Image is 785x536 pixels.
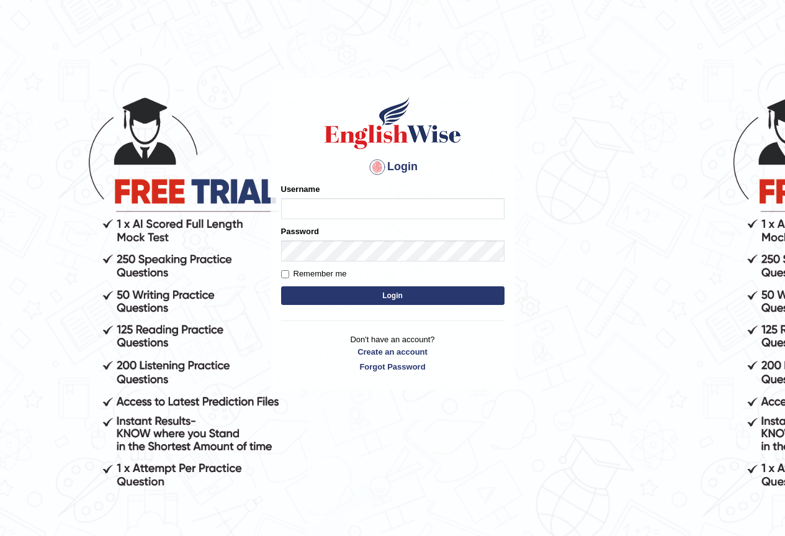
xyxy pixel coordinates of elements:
[281,270,289,278] input: Remember me
[281,225,319,237] label: Password
[281,346,505,358] a: Create an account
[281,157,505,177] h4: Login
[281,286,505,305] button: Login
[281,183,320,195] label: Username
[322,95,464,151] img: Logo of English Wise sign in for intelligent practice with AI
[281,268,347,280] label: Remember me
[281,334,505,372] p: Don't have an account?
[281,361,505,373] a: Forgot Password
